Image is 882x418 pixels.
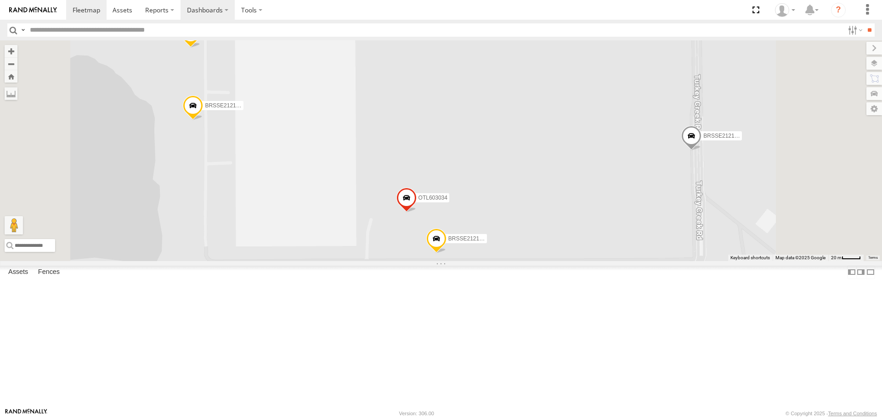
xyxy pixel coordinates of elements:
a: Visit our Website [5,409,47,418]
span: OTL603034 [418,195,447,201]
label: Hide Summary Table [866,266,875,279]
label: Dock Summary Table to the Left [847,266,856,279]
button: Zoom in [5,45,17,57]
label: Measure [5,87,17,100]
label: Search Filter Options [844,23,864,37]
label: Search Query [19,23,27,37]
span: BRSSE21210918156181 [703,133,765,139]
label: Fences [34,266,64,279]
span: BRSSE21210918156185 [448,235,510,242]
label: Dock Summary Table to the Right [856,266,865,279]
label: Assets [4,266,33,279]
a: Terms (opens in new tab) [868,256,878,259]
div: © Copyright 2025 - [786,411,877,416]
button: Zoom out [5,57,17,70]
button: Map Scale: 20 m per 38 pixels [828,255,864,261]
button: Zoom Home [5,70,17,83]
i: ? [831,3,846,17]
button: Drag Pegman onto the map to open Street View [5,216,23,234]
div: Sehmedin Golubovic [772,3,798,17]
span: BRSSE21210918156188 [205,103,266,109]
button: Keyboard shortcuts [730,255,770,261]
img: rand-logo.svg [9,7,57,13]
a: Terms and Conditions [828,411,877,416]
span: 20 m [831,255,842,260]
span: Map data ©2025 Google [775,255,825,260]
div: Version: 306.00 [399,411,434,416]
label: Map Settings [866,102,882,115]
